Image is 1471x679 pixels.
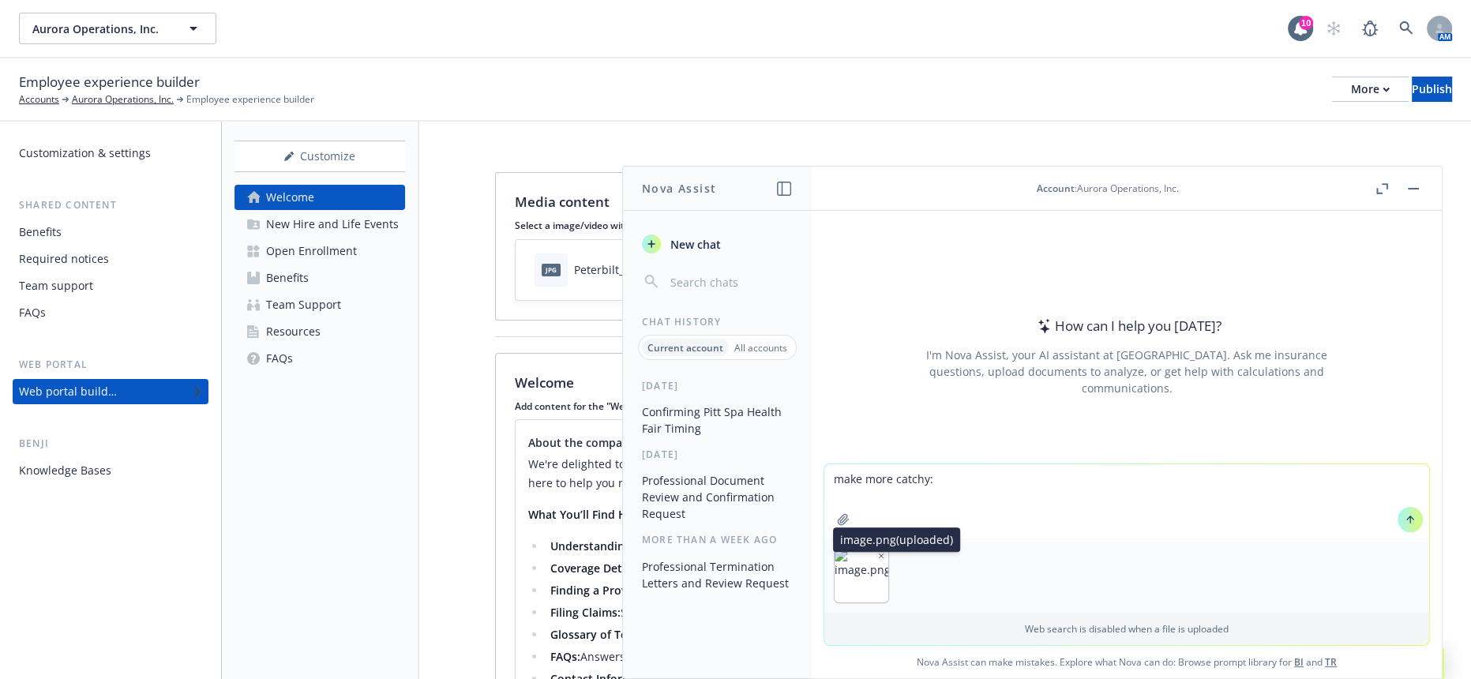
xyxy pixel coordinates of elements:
button: More [1332,77,1409,102]
li: Answers to the most frequently asked questions to quickly address common concerns and queries. [546,647,1362,666]
a: Knowledge Bases [13,458,208,483]
a: Resources [235,319,405,344]
div: Team Support [266,292,341,317]
li: A handy reference to help you understand common terms and jargon related to your benefits. [546,625,1362,644]
div: Open Enrollment [266,238,357,264]
p: Welcome [515,373,574,393]
button: Professional Termination Letters and Review Request [636,553,799,596]
div: Welcome [266,185,314,210]
div: Customize [235,141,405,171]
span: Account [1037,182,1075,195]
textarea: make more catchy: [824,464,1429,538]
li: Learn all about the various benefits we offer, from health and dental coverage to retirement plan... [546,537,1362,556]
a: Benefits [13,219,208,245]
div: More than a week ago [623,533,812,546]
div: Publish [1412,77,1452,101]
button: Professional Document Review and Confirmation Request [636,467,799,527]
strong: Understanding Your Benefits: [550,538,710,553]
span: Employee experience builder [186,92,314,107]
a: Team support [13,273,208,298]
span: jpg [542,264,561,276]
a: TR [1325,655,1337,669]
div: image.png (uploaded) [833,527,960,552]
button: Publish [1412,77,1452,102]
strong: Finding a Provider: [550,583,651,598]
a: Customization & settings [13,141,208,166]
li: Step-by-step guidance on how to file claims smoothly and efficiently. [546,603,1362,622]
div: Web portal builder [19,379,117,404]
strong: What You’ll Find Here: [528,507,647,522]
div: : Aurora Operations, Inc. [1037,182,1179,195]
p: Media content [515,192,610,212]
div: Benefits [19,219,62,245]
a: New Hire and Life Events [235,212,405,237]
span: Employee experience builder [19,72,200,92]
span: About the company [528,434,636,451]
li: Get clear information on what’s covered under each benefit plan, ensuring you know exactly what t... [546,559,1362,578]
div: I'm Nova Assist, your AI assistant at [GEOGRAPHIC_DATA]. Ask me insurance questions, upload docum... [905,347,1349,396]
strong: Glossary of Terms: [550,627,651,642]
button: Customize [235,141,405,172]
a: FAQs [13,300,208,325]
div: New Hire and Life Events [266,212,399,237]
a: Welcome [235,185,405,210]
p: We're delighted to have you here at our dedicated benefits education website. Your health, well-b... [528,455,1362,493]
a: Aurora Operations, Inc. [72,92,174,107]
div: Chat History [623,315,812,328]
a: Web portal builder [13,379,208,404]
div: [DATE] [623,379,812,392]
div: Web portal [13,357,208,373]
a: Benefits [235,265,405,291]
div: Benefits [266,265,309,291]
input: Search chats [667,271,793,293]
h1: Nova Assist [642,180,716,197]
div: More [1351,77,1390,101]
div: FAQs [266,346,293,371]
a: Team Support [235,292,405,317]
div: Shared content [13,197,208,213]
a: Start snowing [1318,13,1349,44]
button: New chat [636,230,799,258]
strong: Filing Claims: [550,605,621,620]
img: image.png [835,549,888,602]
button: Aurora Operations, Inc. [19,13,216,44]
a: Required notices [13,246,208,272]
a: FAQs [235,346,405,371]
a: Open Enrollment [235,238,405,264]
p: Select a image/video with landscape orientation for a better experience [515,219,1375,232]
p: Web search is disabled when a file is uploaded [834,622,1420,636]
div: [DATE] [623,448,812,461]
a: Report a Bug [1354,13,1386,44]
p: All accounts [734,341,787,355]
a: Accounts [19,92,59,107]
div: Benji [13,436,208,452]
span: Aurora Operations, Inc. [32,21,169,37]
div: FAQs [19,300,46,325]
a: BI [1294,655,1304,669]
a: Search [1390,13,1422,44]
p: Add content for the "Welcome" section here [515,400,1375,413]
span: Nova Assist can make mistakes. Explore what Nova can do: Browse prompt library for and [818,646,1435,678]
p: Current account [647,341,723,355]
div: Knowledge Bases [19,458,111,483]
div: Team support [19,273,93,298]
div: How can I help you [DATE]? [1033,316,1221,336]
div: Peterbilt_ThreeQuarter_Outdoor-R4-5k (1).jpg [574,261,814,278]
div: Customization & settings [19,141,151,166]
strong: FAQs: [550,649,580,664]
strong: Coverage Details: [550,561,644,576]
li: Use our tools to locate in-network providers and facilities that meet your needs. [546,581,1362,600]
span: New chat [667,236,721,253]
button: Confirming Pitt Spa Health Fair Timing [636,399,799,441]
div: 10 [1299,16,1313,30]
div: Resources [266,319,321,344]
div: Required notices [19,246,109,272]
